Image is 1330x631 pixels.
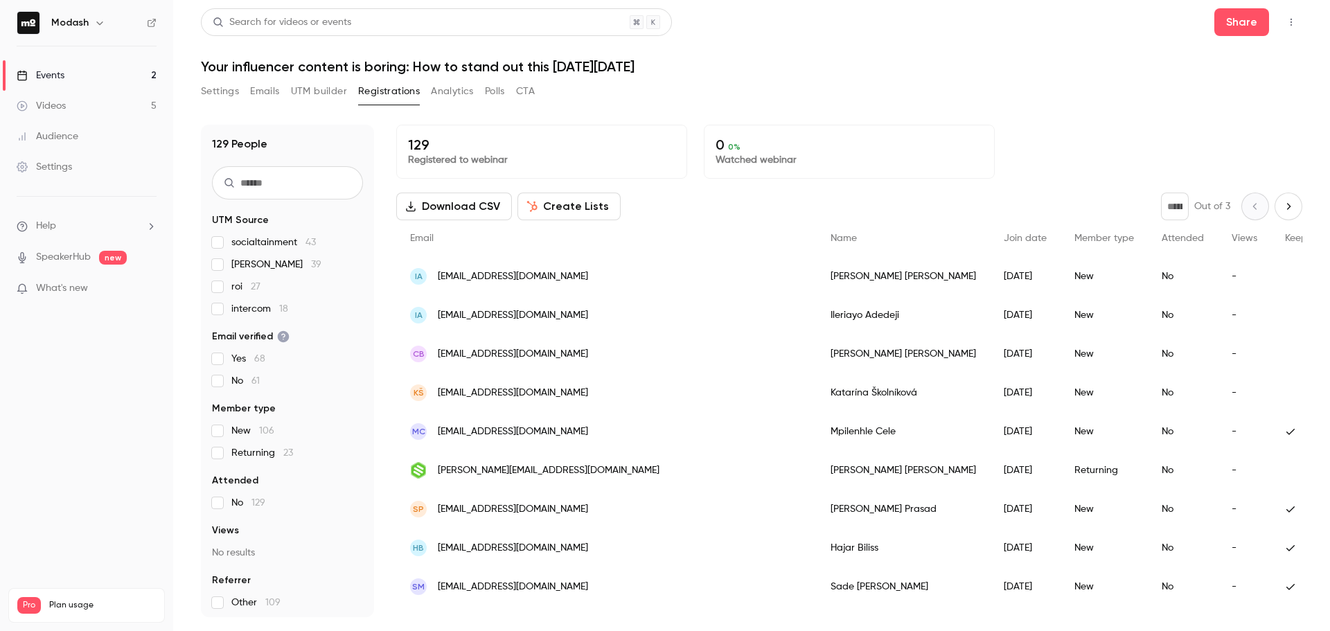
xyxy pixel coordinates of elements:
span: Help [36,219,56,233]
span: UTM Source [212,213,269,227]
button: Create Lists [517,193,621,220]
div: New [1061,257,1148,296]
div: No [1148,528,1218,567]
span: [EMAIL_ADDRESS][DOMAIN_NAME] [438,347,588,362]
div: New [1061,373,1148,412]
div: Sade [PERSON_NAME] [817,567,990,606]
span: new [99,251,127,265]
div: No [1148,296,1218,335]
section: facet-groups [212,213,363,610]
p: Registered to webinar [408,153,675,167]
div: [DATE] [990,257,1061,296]
span: Plan usage [49,600,156,611]
button: Polls [485,80,505,103]
div: - [1218,490,1271,528]
p: Out of 3 [1194,199,1230,213]
span: Other [231,596,281,610]
span: roi [231,280,260,294]
span: Yes [231,352,265,366]
div: Search for videos or events [213,15,351,30]
div: - [1218,412,1271,451]
div: No [1148,412,1218,451]
div: - [1218,451,1271,490]
span: Email verified [212,330,290,344]
div: New [1061,567,1148,606]
button: CTA [516,80,535,103]
span: CB [413,348,425,360]
div: - [1218,296,1271,335]
img: switchboard.live [410,462,427,479]
span: Email [410,233,434,243]
span: [EMAIL_ADDRESS][DOMAIN_NAME] [438,541,588,556]
div: [DATE] [990,296,1061,335]
button: Next page [1275,193,1302,220]
div: Returning [1061,451,1148,490]
div: Videos [17,99,66,113]
div: Katarína Školníková [817,373,990,412]
span: 61 [251,376,260,386]
h1: 129 People [212,136,267,152]
button: Registrations [358,80,420,103]
div: [DATE] [990,335,1061,373]
p: 0 [716,136,983,153]
img: Modash [17,12,39,34]
iframe: Noticeable Trigger [140,283,157,295]
span: HB [413,542,424,554]
div: [DATE] [990,373,1061,412]
div: Mpilenhle Cele [817,412,990,451]
button: Share [1214,8,1269,36]
span: 43 [305,238,316,247]
div: [DATE] [990,490,1061,528]
li: help-dropdown-opener [17,219,157,233]
div: [DATE] [990,451,1061,490]
div: Settings [17,160,72,174]
div: [DATE] [990,528,1061,567]
span: Attended [212,474,258,488]
span: 129 [251,498,265,508]
span: What's new [36,281,88,296]
a: SpeakerHub [36,250,91,265]
span: MC [412,425,425,438]
div: [DATE] [990,412,1061,451]
button: Settings [201,80,239,103]
button: Emails [250,80,279,103]
span: Views [1232,233,1257,243]
button: Download CSV [396,193,512,220]
span: 68 [254,354,265,364]
span: [EMAIL_ADDRESS][DOMAIN_NAME] [438,580,588,594]
div: New [1061,335,1148,373]
div: [PERSON_NAME] [PERSON_NAME] [817,451,990,490]
span: 106 [259,426,274,436]
span: 27 [251,282,260,292]
div: [PERSON_NAME] Prasad [817,490,990,528]
div: No [1148,567,1218,606]
span: IA [415,309,423,321]
span: IA [415,270,423,283]
div: No [1148,490,1218,528]
span: [EMAIL_ADDRESS][DOMAIN_NAME] [438,269,588,284]
div: Hajar Biliss [817,528,990,567]
span: KŠ [414,386,424,399]
span: Member type [212,402,276,416]
span: [EMAIL_ADDRESS][DOMAIN_NAME] [438,502,588,517]
span: Pro [17,597,41,614]
div: [PERSON_NAME] [PERSON_NAME] [817,257,990,296]
span: 18 [279,304,288,314]
span: Attended [1162,233,1204,243]
span: SM [412,580,425,593]
span: 0 % [728,142,741,152]
div: - [1218,567,1271,606]
div: New [1061,528,1148,567]
div: Ileriayo Adedeji [817,296,990,335]
div: [PERSON_NAME] [PERSON_NAME] [817,335,990,373]
span: intercom [231,302,288,316]
div: New [1061,412,1148,451]
span: Join date [1004,233,1047,243]
div: [DATE] [990,567,1061,606]
div: - [1218,528,1271,567]
div: No [1148,451,1218,490]
p: No results [212,546,363,560]
div: No [1148,373,1218,412]
div: No [1148,257,1218,296]
span: Member type [1074,233,1134,243]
